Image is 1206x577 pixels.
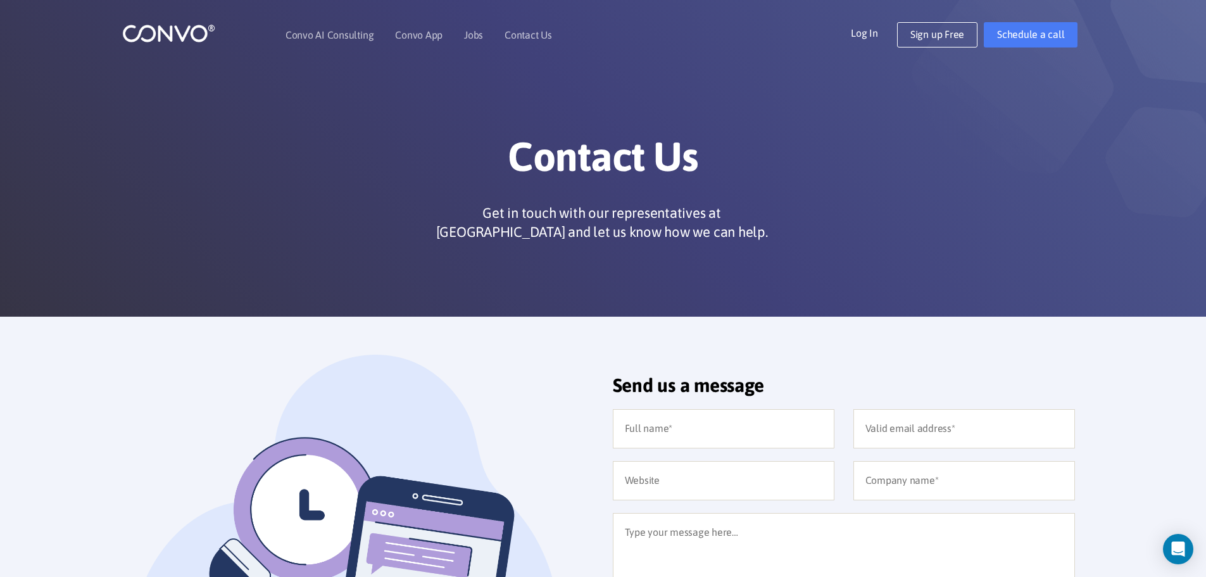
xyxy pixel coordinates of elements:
a: Jobs [464,30,483,40]
input: Valid email address* [853,409,1075,448]
a: Contact Us [505,30,552,40]
a: Convo AI Consulting [286,30,374,40]
a: Schedule a call [984,22,1077,48]
a: Convo App [395,30,443,40]
p: Get in touch with our representatives at [GEOGRAPHIC_DATA] and let us know how we can help. [431,203,773,241]
a: Sign up Free [897,22,977,48]
input: Website [613,461,834,500]
input: Full name* [613,409,834,448]
h1: Contact Us [252,132,955,191]
a: Log In [851,22,897,42]
input: Company name* [853,461,1075,500]
div: Open Intercom Messenger [1163,534,1193,564]
img: logo_1.png [122,23,215,43]
h2: Send us a message [613,374,1075,406]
